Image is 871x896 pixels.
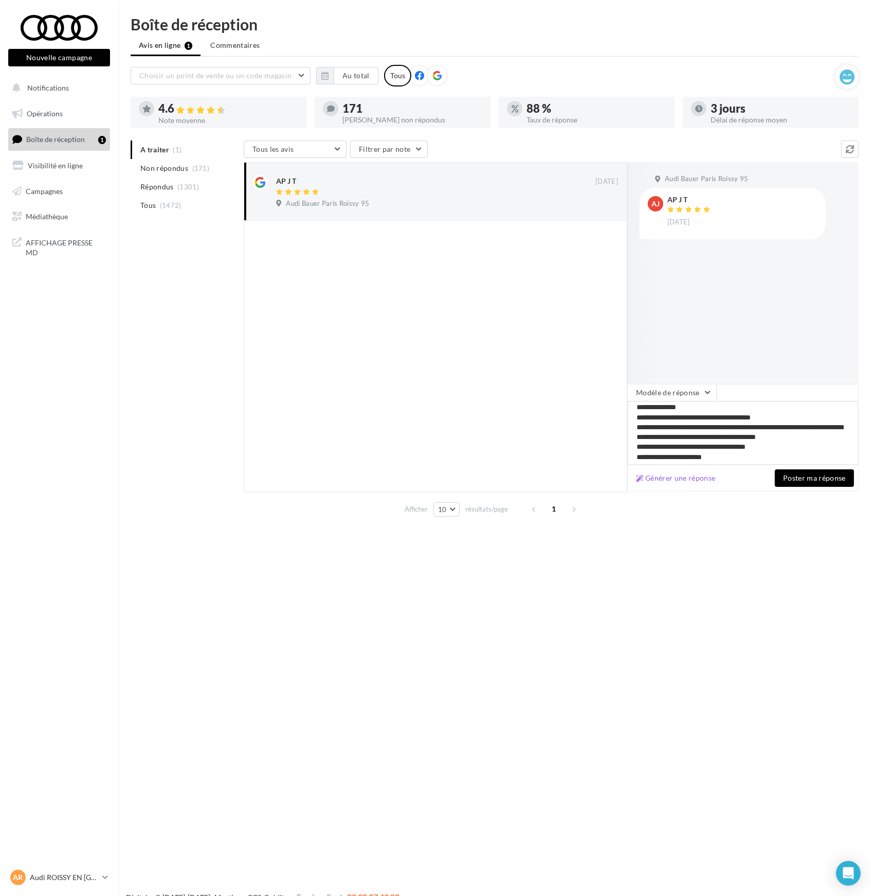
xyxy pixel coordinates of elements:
a: Opérations [6,103,112,125]
button: Notifications [6,77,108,99]
span: Visibilité en ligne [28,161,83,170]
span: AJ [651,199,660,209]
div: Taux de réponse [527,116,666,124]
button: Choisir un point de vente ou un code magasin [131,67,311,84]
span: Audi Bauer Paris Roissy 95 [665,174,748,184]
button: Générer une réponse [632,472,720,484]
button: Au total [334,67,378,84]
span: Tous les avis [252,145,294,153]
button: Au total [316,67,378,84]
span: 10 [438,505,447,514]
a: Visibilité en ligne [6,155,112,177]
span: Choisir un point de vente ou un code magasin [139,71,292,80]
div: 88 % [527,103,666,114]
button: Poster ma réponse [775,469,854,487]
span: Campagnes [26,186,63,195]
div: Délai de réponse moyen [711,116,850,124]
span: Boîte de réception [26,135,85,144]
span: (171) [192,164,210,172]
span: Médiathèque [26,212,68,221]
p: Audi ROISSY EN [GEOGRAPHIC_DATA] [30,872,98,883]
span: Opérations [27,109,63,118]
span: [DATE] [595,177,618,186]
div: 4.6 [158,103,298,115]
div: AP J T [276,176,296,186]
span: résultats/page [465,504,508,514]
button: 10 [433,502,460,517]
div: AP J T [667,196,713,203]
span: (1472) [160,201,182,209]
span: Répondus [140,182,174,192]
div: [PERSON_NAME] non répondus [342,116,482,124]
div: 171 [342,103,482,114]
a: Médiathèque [6,206,112,227]
span: Commentaires [210,40,260,50]
div: Boîte de réception [131,16,859,32]
button: Modèle de réponse [627,384,717,401]
span: [DATE] [667,218,690,227]
div: 1 [98,136,106,144]
a: AFFICHAGE PRESSE MD [6,232,112,262]
a: Boîte de réception1 [6,128,112,150]
span: Afficher [405,504,428,514]
span: Audi Bauer Paris Roissy 95 [286,199,369,208]
span: AR [13,872,23,883]
span: Non répondus [140,163,188,173]
button: Filtrer par note [350,140,428,158]
div: Note moyenne [158,117,298,124]
span: AFFICHAGE PRESSE MD [26,236,106,258]
button: Nouvelle campagne [8,49,110,66]
a: Campagnes [6,181,112,202]
a: AR Audi ROISSY EN [GEOGRAPHIC_DATA] [8,868,110,887]
div: Open Intercom Messenger [836,861,861,886]
span: Notifications [27,83,69,92]
span: 1 [546,501,562,517]
span: Tous [140,200,156,210]
button: Tous les avis [244,140,347,158]
div: 3 jours [711,103,850,114]
span: (1301) [177,183,199,191]
div: Tous [384,65,411,86]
